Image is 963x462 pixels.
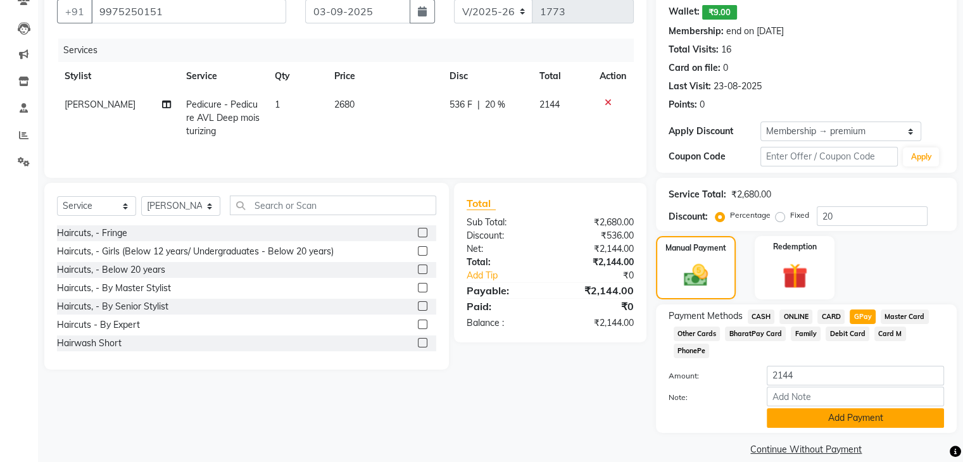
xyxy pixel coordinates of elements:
span: Payment Methods [669,309,743,323]
div: Balance : [457,316,550,330]
label: Manual Payment [665,242,726,254]
div: ₹536.00 [550,229,643,242]
div: Hairwash Short [57,337,122,350]
th: Action [592,62,634,91]
label: Redemption [773,241,817,253]
div: 16 [721,43,731,56]
div: Services [58,39,643,62]
span: CASH [748,309,775,324]
div: Total Visits: [669,43,719,56]
span: 2144 [539,99,560,110]
div: Apply Discount [669,125,760,138]
div: Haircuts, - Below 20 years [57,263,165,277]
div: 0 [700,98,705,111]
span: 20 % [485,98,505,111]
label: Percentage [730,209,771,221]
span: ₹9.00 [702,5,737,20]
img: _gift.svg [774,260,815,292]
div: Haircuts - By Expert [57,318,140,332]
div: Net: [457,242,550,256]
div: ₹0 [550,299,643,314]
span: 2680 [334,99,355,110]
div: Service Total: [669,188,726,201]
div: ₹2,144.00 [550,316,643,330]
div: Sub Total: [457,216,550,229]
div: 0 [723,61,728,75]
th: Qty [267,62,327,91]
span: [PERSON_NAME] [65,99,135,110]
th: Disc [442,62,532,91]
span: ONLINE [779,309,812,324]
button: Apply [903,147,939,166]
div: Payable: [457,283,550,298]
div: Paid: [457,299,550,314]
label: Note: [659,392,757,403]
span: Pedicure - Pedicure AVL Deep moisturizing [186,99,260,137]
div: Last Visit: [669,80,711,93]
th: Total [532,62,592,91]
div: Haircuts, - Fringe [57,227,127,240]
label: Amount: [659,370,757,382]
div: end on [DATE] [726,25,784,38]
span: Card M [874,327,906,341]
input: Amount [767,366,944,385]
button: Add Payment [767,408,944,428]
div: ₹2,144.00 [550,283,643,298]
div: Points: [669,98,697,111]
span: Total [467,197,496,210]
span: Other Cards [674,327,721,341]
div: ₹2,144.00 [550,256,643,269]
span: 536 F [450,98,472,111]
div: 23-08-2025 [714,80,762,93]
div: Haircuts, - Girls (Below 12 years/ Undergraduates - Below 20 years) [57,245,334,258]
div: ₹0 [565,269,643,282]
span: GPay [850,309,876,324]
span: BharatPay Card [725,327,786,341]
span: 1 [275,99,280,110]
span: Family [791,327,821,341]
span: | [477,98,480,111]
div: Membership: [669,25,724,38]
span: CARD [817,309,845,324]
div: ₹2,144.00 [550,242,643,256]
div: Coupon Code [669,150,760,163]
label: Fixed [790,209,809,221]
div: Wallet: [669,5,700,20]
span: Master Card [881,309,929,324]
div: Discount: [669,210,708,223]
a: Continue Without Payment [658,443,954,456]
div: Discount: [457,229,550,242]
th: Stylist [57,62,179,91]
input: Add Note [767,387,944,406]
input: Search or Scan [230,196,436,215]
img: _cash.svg [676,261,715,289]
div: Card on file: [669,61,721,75]
div: Haircuts, - By Senior Stylist [57,300,168,313]
div: Total: [457,256,550,269]
div: ₹2,680.00 [550,216,643,229]
span: Debit Card [826,327,869,341]
span: PhonePe [674,344,710,358]
input: Enter Offer / Coupon Code [760,147,898,166]
th: Price [327,62,442,91]
a: Add Tip [457,269,565,282]
th: Service [179,62,267,91]
div: ₹2,680.00 [731,188,771,201]
div: Haircuts, - By Master Stylist [57,282,171,295]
